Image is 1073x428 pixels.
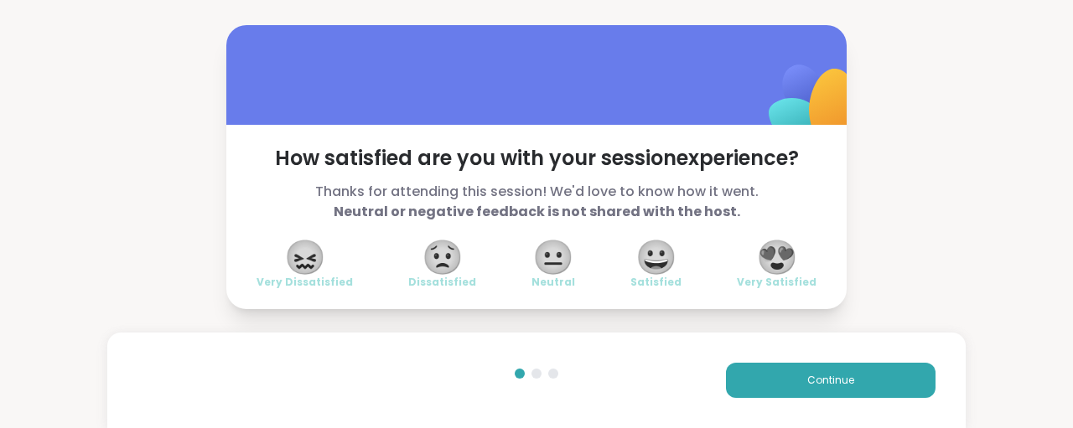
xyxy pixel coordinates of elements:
[257,276,353,289] span: Very Dissatisfied
[756,242,798,272] span: 😍
[257,182,816,222] span: Thanks for attending this session! We'd love to know how it went.
[284,242,326,272] span: 😖
[726,363,936,398] button: Continue
[531,276,575,289] span: Neutral
[737,276,816,289] span: Very Satisfied
[807,373,854,388] span: Continue
[532,242,574,272] span: 😐
[635,242,677,272] span: 😀
[334,202,740,221] b: Neutral or negative feedback is not shared with the host.
[408,276,476,289] span: Dissatisfied
[422,242,464,272] span: 😟
[257,145,816,172] span: How satisfied are you with your session experience?
[630,276,682,289] span: Satisfied
[729,21,896,188] img: ShareWell Logomark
